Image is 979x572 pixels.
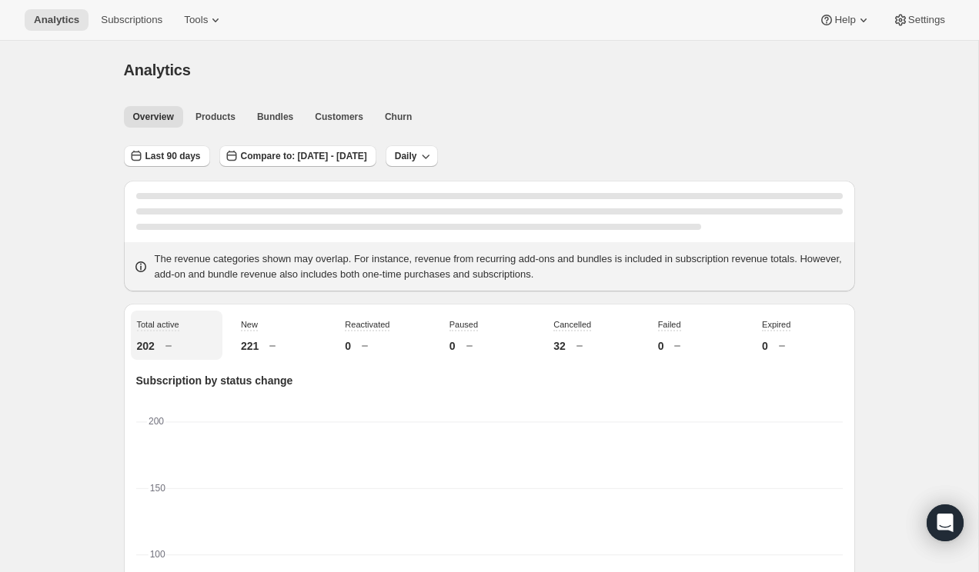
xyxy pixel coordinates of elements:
span: Analytics [34,14,79,26]
span: Cancelled [553,320,591,329]
span: Tools [184,14,208,26]
button: Subscriptions [92,9,172,31]
p: 0 [658,338,664,354]
text: 100 [149,549,165,560]
span: Settings [908,14,945,26]
button: Settings [884,9,954,31]
span: Help [834,14,855,26]
button: Last 90 days [124,145,210,167]
span: Analytics [124,62,191,78]
span: Reactivated [345,320,389,329]
span: New [241,320,258,329]
span: Compare to: [DATE] - [DATE] [241,150,367,162]
text: 150 [149,483,165,494]
span: Bundles [257,111,293,123]
p: 202 [137,338,155,354]
span: Products [195,111,236,123]
button: Analytics [25,9,89,31]
p: 0 [762,338,768,354]
p: 0 [345,338,351,354]
p: The revenue categories shown may overlap. For instance, revenue from recurring add-ons and bundle... [155,251,846,282]
p: 0 [449,338,456,354]
button: Tools [175,9,232,31]
span: Failed [658,320,681,329]
span: Paused [449,320,478,329]
span: Expired [762,320,790,329]
p: 32 [553,338,566,354]
div: Open Intercom Messenger [927,504,964,541]
span: Churn [385,111,412,123]
button: Compare to: [DATE] - [DATE] [219,145,376,167]
span: Last 90 days [145,150,201,162]
p: 221 [241,338,259,354]
text: 200 [149,416,164,427]
span: Total active [137,320,179,329]
p: Subscription by status change [136,373,843,388]
span: Subscriptions [101,14,162,26]
span: Daily [395,150,417,162]
button: Help [810,9,880,31]
span: Customers [315,111,363,123]
span: Overview [133,111,174,123]
button: Daily [386,145,439,167]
